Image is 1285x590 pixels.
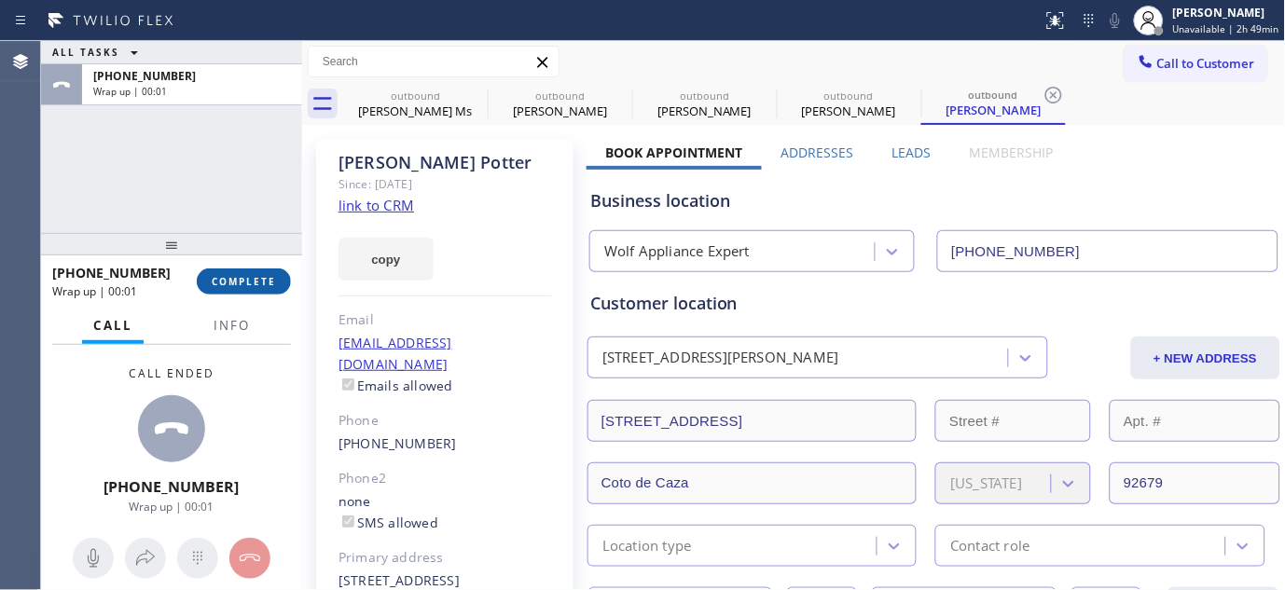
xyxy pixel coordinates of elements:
div: outbound [634,89,775,103]
div: [PERSON_NAME] Ms [345,103,486,119]
div: Wolf Appliance Expert [604,241,750,263]
div: Location type [602,535,692,556]
span: Call to Customer [1157,55,1255,72]
div: outbound [779,89,919,103]
span: Wrap up | 00:01 [93,85,167,98]
div: Since: [DATE] [339,173,552,195]
input: Emails allowed [342,378,354,391]
button: Call to Customer [1125,46,1267,81]
button: Open directory [125,538,166,579]
div: outbound [923,88,1064,102]
div: Julia Ms [345,83,486,125]
span: Wrap up | 00:01 [130,499,214,515]
label: Book Appointment [606,144,743,161]
input: Phone Number [937,230,1278,272]
div: Phone [339,410,552,432]
input: City [587,462,917,504]
button: + NEW ADDRESS [1131,336,1280,379]
input: Street # [935,400,1091,442]
span: Call ended [129,365,214,381]
div: Denise Potter [779,83,919,125]
span: COMPLETE [212,275,276,288]
div: [PERSON_NAME] [923,102,1064,118]
div: Business location [590,188,1278,213]
button: ALL TASKS [41,41,157,63]
span: [PHONE_NUMBER] [93,68,196,84]
button: Info [202,308,261,344]
div: Christine Csubak [634,83,775,125]
div: Contact role [950,535,1029,556]
button: copy [339,238,434,281]
div: [PERSON_NAME] [1173,5,1279,21]
a: [EMAIL_ADDRESS][DOMAIN_NAME] [339,334,452,373]
label: Addresses [781,144,854,161]
a: link to CRM [339,196,414,214]
input: Address [587,400,917,442]
span: [PHONE_NUMBER] [52,264,171,281]
input: Apt. # [1110,400,1280,442]
span: ALL TASKS [52,46,119,59]
span: Info [214,317,250,334]
input: SMS allowed [342,515,354,528]
div: [STREET_ADDRESS][PERSON_NAME] [602,348,839,369]
div: Primary address [339,547,552,569]
div: Denise Potter [923,83,1064,123]
div: none [339,491,552,534]
span: Call [93,317,132,334]
button: Mute [1102,7,1128,34]
a: [PHONE_NUMBER] [339,434,457,452]
button: Call [82,308,144,344]
span: Unavailable | 2h 49min [1173,22,1279,35]
span: [PHONE_NUMBER] [104,476,240,497]
div: [PERSON_NAME] [634,103,775,119]
div: Customer location [590,291,1278,316]
button: Open dialpad [177,538,218,579]
label: Membership [970,144,1054,161]
label: Leads [892,144,932,161]
label: Emails allowed [339,377,453,394]
div: [PERSON_NAME] Potter [339,152,552,173]
button: COMPLETE [197,268,291,295]
div: Christine Csubak [490,83,630,125]
div: Email [339,309,552,331]
button: Hang up [229,538,270,579]
input: ZIP [1110,462,1280,504]
div: outbound [345,89,486,103]
div: [PERSON_NAME] [779,103,919,119]
label: SMS allowed [339,514,438,531]
span: Wrap up | 00:01 [52,283,137,299]
div: [PERSON_NAME] [490,103,630,119]
button: Mute [73,538,114,579]
div: Phone2 [339,468,552,489]
input: Search [309,47,559,76]
div: outbound [490,89,630,103]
